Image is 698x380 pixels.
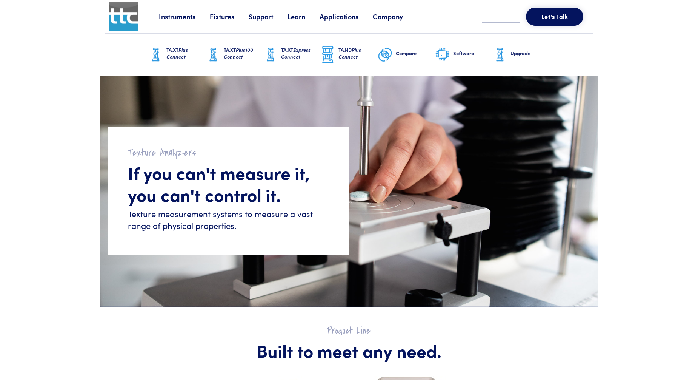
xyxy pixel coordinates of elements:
span: Plus Connect [338,46,361,60]
h2: Product Line [123,325,575,337]
a: Applications [320,12,373,21]
button: Let's Talk [526,8,583,26]
img: software-graphic.png [435,47,450,63]
h2: Texture Analyzers [128,147,329,159]
a: TA.XTPlus Connect [148,34,206,76]
img: ta-hd-graphic.png [320,45,335,65]
h6: Texture measurement systems to measure a vast range of physical properties. [128,208,329,232]
span: Plus Connect [166,46,188,60]
a: TA.XTExpress Connect [263,34,320,76]
h1: Built to meet any need. [123,340,575,361]
h6: TA.HD [338,46,378,60]
a: TA.HDPlus Connect [320,34,378,76]
a: Fixtures [210,12,249,21]
a: Learn [288,12,320,21]
img: ttc_logo_1x1_v1.0.png [109,2,138,31]
a: TA.XTPlus100 Connect [206,34,263,76]
span: Express Connect [281,46,311,60]
h6: TA.XT [224,46,263,60]
h6: Compare [396,50,435,57]
a: Software [435,34,492,76]
a: Support [249,12,288,21]
a: Company [373,12,417,21]
h1: If you can't measure it, you can't control it. [128,162,329,205]
span: Plus100 Connect [224,46,253,60]
img: ta-xt-graphic.png [263,45,278,64]
img: ta-xt-graphic.png [206,45,221,64]
h6: Upgrade [510,50,550,57]
h6: TA.XT [166,46,206,60]
a: Upgrade [492,34,550,76]
img: ta-xt-graphic.png [492,45,507,64]
img: ta-xt-graphic.png [148,45,163,64]
img: compare-graphic.png [378,45,393,64]
h6: TA.XT [281,46,320,60]
h6: Software [453,50,492,57]
a: Compare [378,34,435,76]
a: Instruments [159,12,210,21]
